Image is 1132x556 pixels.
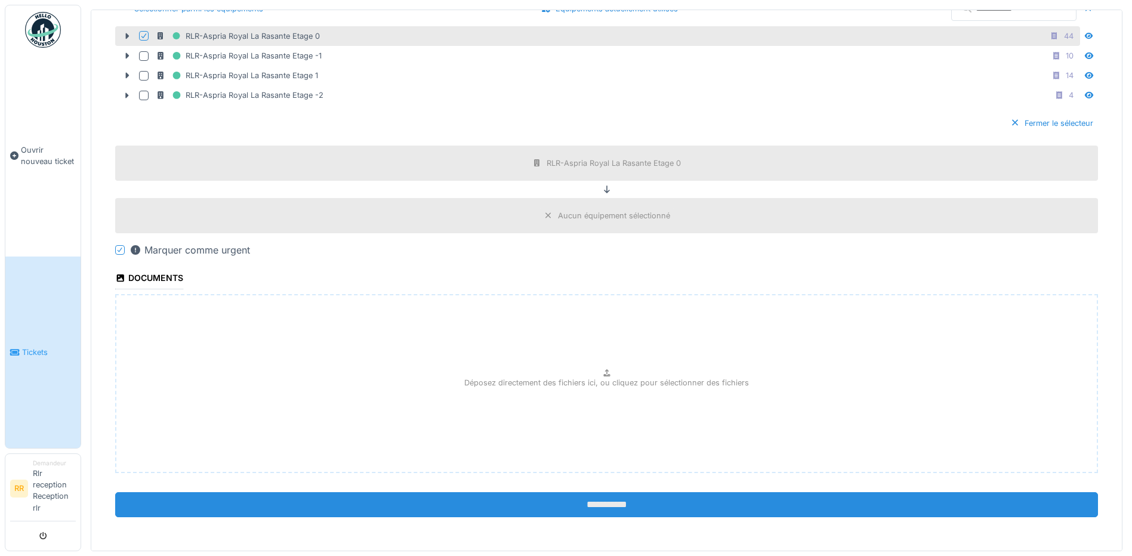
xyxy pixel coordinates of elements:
div: Marquer comme urgent [129,243,250,257]
div: RLR-Aspria Royal La Rasante Etage 1 [156,68,318,83]
div: RLR-Aspria Royal La Rasante Etage 0 [547,157,681,169]
div: RLR-Aspria Royal La Rasante Etage -2 [156,88,323,103]
span: Tickets [22,347,76,358]
div: Aucun équipement sélectionné [558,210,670,221]
div: RLR-Aspria Royal La Rasante Etage 0 [156,29,320,44]
div: Fermer le sélecteur [1005,115,1098,131]
div: Documents [115,269,183,289]
li: RR [10,480,28,498]
li: Rlr reception Reception rlr [33,459,76,518]
div: 4 [1069,89,1074,101]
div: 10 [1066,50,1074,61]
div: 14 [1066,70,1074,81]
a: Ouvrir nouveau ticket [5,54,81,257]
a: Tickets [5,257,81,447]
a: RR DemandeurRlr reception Reception rlr [10,459,76,521]
div: Demandeur [33,459,76,468]
span: Ouvrir nouveau ticket [21,144,76,167]
p: Déposez directement des fichiers ici, ou cliquez pour sélectionner des fichiers [464,377,749,388]
div: 44 [1064,30,1074,42]
img: Badge_color-CXgf-gQk.svg [25,12,61,48]
div: RLR-Aspria Royal La Rasante Etage -1 [156,48,322,63]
